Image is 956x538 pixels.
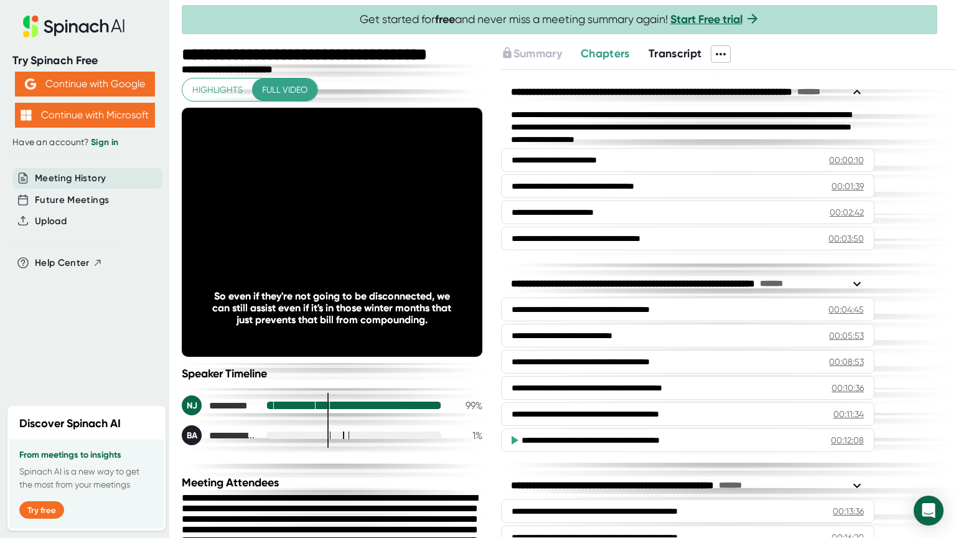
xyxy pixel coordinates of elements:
button: Meeting History [35,171,106,186]
button: Transcript [649,45,702,62]
div: BA [182,425,202,445]
button: Continue with Google [15,72,155,97]
span: Get started for and never miss a meeting summary again! [360,12,760,27]
div: Upgrade to access [501,45,581,63]
a: Sign in [91,137,118,148]
h3: From meetings to insights [19,450,154,460]
div: 00:13:36 [833,505,864,517]
div: NJ [182,395,202,415]
button: Summary [501,45,562,62]
div: Meeting Attendees [182,476,485,489]
div: 00:11:34 [833,408,864,420]
img: Aehbyd4JwY73AAAAAElFTkSuQmCC [25,78,36,90]
div: 99 % [451,400,482,412]
span: Help Center [35,256,90,270]
div: 00:08:53 [829,356,864,368]
div: Try Spinach Free [12,54,157,68]
span: Full video [262,82,307,98]
div: Open Intercom Messenger [914,496,944,526]
span: Summary [513,47,562,60]
h2: Discover Spinach AI [19,415,121,432]
div: 00:00:10 [829,154,864,166]
div: So even if they're not going to be disconnected, we can still assist even if it's in those winter... [212,290,452,326]
button: Chapters [581,45,630,62]
div: 00:02:42 [830,206,864,219]
div: Speaker Timeline [182,367,482,380]
div: 00:03:50 [828,232,864,245]
button: Continue with Microsoft [15,103,155,128]
b: free [435,12,455,26]
div: 00:10:36 [832,382,864,394]
button: Highlights [182,78,253,101]
span: Chapters [581,47,630,60]
div: 00:01:39 [832,180,864,192]
div: 00:05:53 [829,329,864,342]
div: Have an account? [12,137,157,148]
div: 00:04:45 [828,303,864,316]
div: 1 % [451,430,482,441]
a: Start Free trial [670,12,743,26]
button: Full video [252,78,317,101]
button: Help Center [35,256,103,270]
p: Spinach AI is a new way to get the most from your meetings [19,465,154,491]
button: Upload [35,214,67,229]
button: Try free [19,501,64,519]
span: Transcript [649,47,702,60]
span: Highlights [192,82,243,98]
button: Future Meetings [35,193,109,207]
div: 00:12:08 [831,434,864,446]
